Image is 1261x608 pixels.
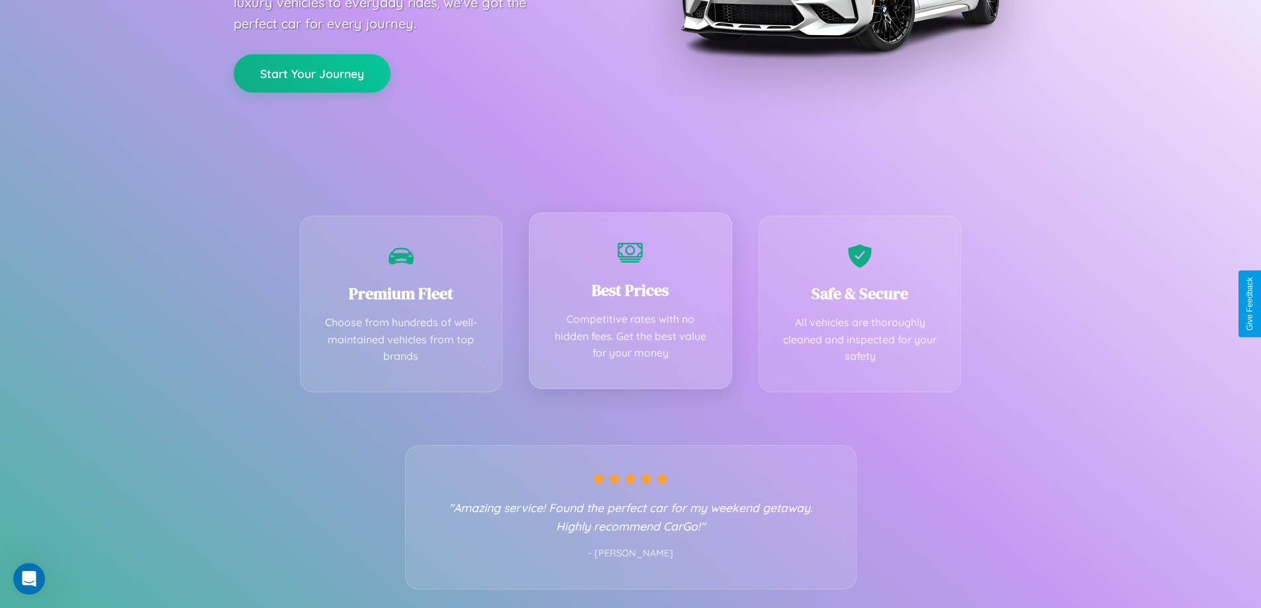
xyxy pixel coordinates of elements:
p: All vehicles are thoroughly cleaned and inspected for your safety [779,314,941,365]
p: "Amazing service! Found the perfect car for my weekend getaway. Highly recommend CarGo!" [432,498,829,535]
button: Start Your Journey [234,54,391,93]
p: Competitive rates with no hidden fees. Get the best value for your money [549,311,712,362]
iframe: Intercom live chat [13,563,45,595]
h3: Premium Fleet [320,282,483,304]
p: - [PERSON_NAME] [432,545,829,562]
h3: Safe & Secure [779,282,941,304]
h3: Best Prices [549,279,712,301]
div: Give Feedback [1245,277,1254,331]
p: Choose from hundreds of well-maintained vehicles from top brands [320,314,483,365]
